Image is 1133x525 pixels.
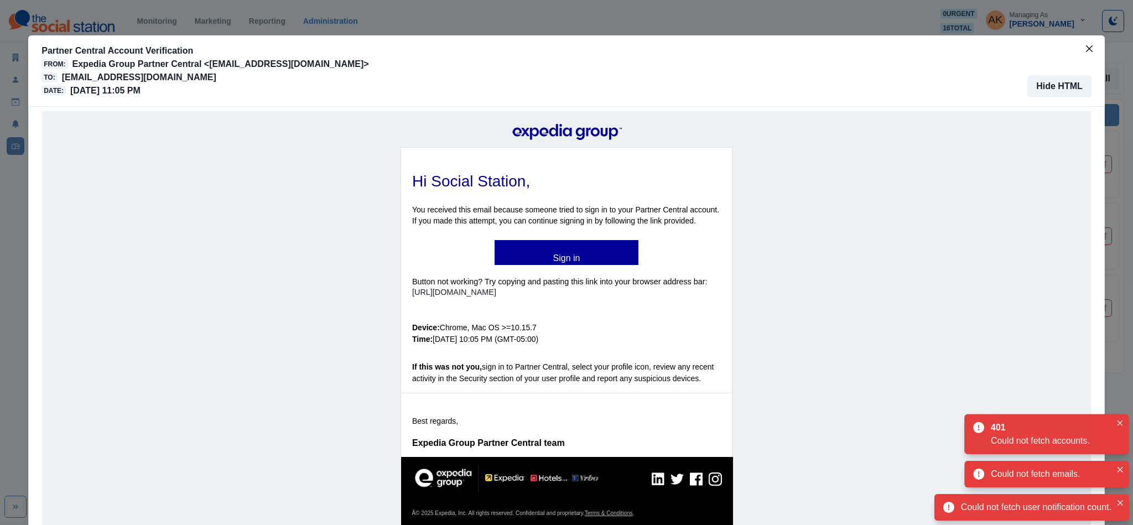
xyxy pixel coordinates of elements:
[412,335,433,344] b: Time:
[991,467,1111,481] div: Could not fetch emails.
[512,122,622,142] img: Expedia
[991,421,1107,434] div: 401
[961,501,1111,514] div: Could not fetch user notification count.
[412,310,721,345] p: Chrome, Mac OS >=10.15.7 [DATE] 10:05 PM (GMT-05:00)
[495,247,638,259] a: Sign in
[412,204,721,226] p: You received this email because someone tried to sign in to your Partner Central account. If you ...
[72,58,369,71] p: Expedia Group Partner Central <[EMAIL_ADDRESS][DOMAIN_NAME]>
[1114,417,1127,430] button: Close
[1027,75,1092,97] button: Hide HTML
[41,72,57,82] span: To:
[412,404,721,449] p: Best regards,
[412,170,721,193] h1: Hi Social Station,
[412,276,721,288] p: Button not working? Try copying and pasting this link into your browser address bar:
[553,253,580,263] b: Sign in
[1114,496,1127,510] button: Close
[585,510,633,516] a: Terms & Conditions
[412,288,721,299] a: [URL][DOMAIN_NAME]
[1114,463,1127,476] button: Close
[41,59,67,69] span: From:
[412,508,722,518] h4: Â© 2025 Expedia, Inc. All rights reserved. Confidential and proprietary. .
[651,466,664,492] img: Expedia LinkedIn
[689,466,703,492] img: Expedia Facebook
[412,323,440,332] b: Device:
[41,86,66,96] span: Date:
[62,71,216,84] p: [EMAIL_ADDRESS][DOMAIN_NAME]
[412,362,482,371] b: If this was not you,
[670,466,684,492] img: Expedia Twitter
[991,434,1111,448] div: Could not fetch accounts.
[1080,40,1098,58] button: Close
[708,466,722,492] img: Expedia Instagram
[402,458,612,498] img: Expedia
[412,438,565,448] span: Expedia Group Partner Central team
[41,44,368,58] p: Partner Central Account Verification
[412,361,721,384] p: sign in to Partner Central, select your profile icon, review any recent activity in the Security ...
[70,84,141,97] p: [DATE] 11:05 PM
